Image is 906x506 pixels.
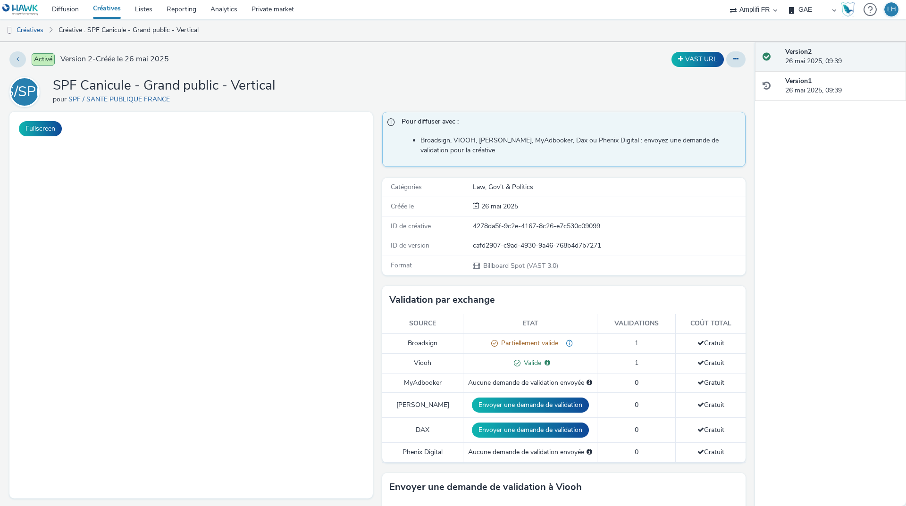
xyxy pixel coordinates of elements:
[391,261,412,270] span: Format
[382,373,463,392] td: MyAdbooker
[482,261,558,270] span: Billboard Spot (VAST 3.0)
[19,121,62,136] button: Fullscreen
[697,425,724,434] span: Gratuit
[635,358,638,367] span: 1
[697,400,724,409] span: Gratuit
[5,79,44,105] div: S/SPF
[587,378,592,388] div: Sélectionnez un deal ci-dessous et cliquez sur Envoyer pour envoyer une demande de validation à M...
[420,136,740,155] li: Broadsign, VIOOH, [PERSON_NAME], MyAdbooker, Dax ou Phenix Digital : envoyez une demande de valid...
[479,202,518,211] span: 26 mai 2025
[697,339,724,348] span: Gratuit
[473,222,745,231] div: 4278da5f-9c2e-4167-8c26-e7c530c09099
[671,52,724,67] button: VAST URL
[841,2,859,17] a: Hawk Academy
[468,448,592,457] div: Aucune demande de validation envoyée
[841,2,855,17] img: Hawk Academy
[697,448,724,456] span: Gratuit
[498,339,558,348] span: Partiellement valide
[635,378,638,387] span: 0
[785,76,898,96] div: 26 mai 2025, 09:39
[468,378,592,388] div: Aucune demande de validation envoyée
[389,480,582,494] h3: Envoyer une demande de validation à Viooh
[382,418,463,443] td: DAX
[473,241,745,250] div: cafd2907-c9ad-4930-9a46-768b4d7b7271
[785,47,898,66] div: 26 mai 2025, 09:39
[587,448,592,457] div: Sélectionnez un deal ci-dessous et cliquez sur Envoyer pour envoyer une demande de validation à P...
[382,314,463,333] th: Source
[382,333,463,353] td: Broadsign
[887,2,896,17] div: LH
[32,53,55,66] span: Activé
[635,400,638,409] span: 0
[597,314,676,333] th: Validations
[558,339,573,348] div: Bonjour, ce média ne correspond pas à nos specs techniques acceptées - Dimensions : L 1024 x H 66...
[669,52,726,67] div: Dupliquer la créative en un VAST URL
[391,241,429,250] span: ID de version
[391,202,414,211] span: Créée le
[402,117,736,129] span: Pour diffuser avec :
[5,26,14,35] img: dooh
[479,202,518,211] div: Création 26 mai 2025, 09:39
[785,76,812,85] strong: Version 1
[391,222,431,231] span: ID de créative
[382,353,463,373] td: Viooh
[785,47,812,56] strong: Version 2
[520,358,541,367] span: Valide
[472,423,589,438] button: Envoyer une demande de validation
[389,293,495,307] h3: Validation par exchange
[463,314,597,333] th: Etat
[635,425,638,434] span: 0
[53,95,68,104] span: pour
[382,443,463,462] td: Phenix Digital
[382,392,463,417] td: [PERSON_NAME]
[697,378,724,387] span: Gratuit
[68,95,174,104] a: SPF / SANTE PUBLIQUE FRANCE
[635,448,638,456] span: 0
[697,358,724,367] span: Gratuit
[676,314,746,333] th: Coût total
[9,87,43,96] a: S/SPF
[472,398,589,413] button: Envoyer une demande de validation
[635,339,638,348] span: 1
[54,19,203,41] a: Créative : SPF Canicule - Grand public - Vertical
[60,54,169,65] span: Version 2 - Créée le 26 mai 2025
[473,182,745,192] div: Law, Gov't & Politics
[391,182,422,191] span: Catégories
[53,77,276,95] h1: SPF Canicule - Grand public - Vertical
[2,4,39,16] img: undefined Logo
